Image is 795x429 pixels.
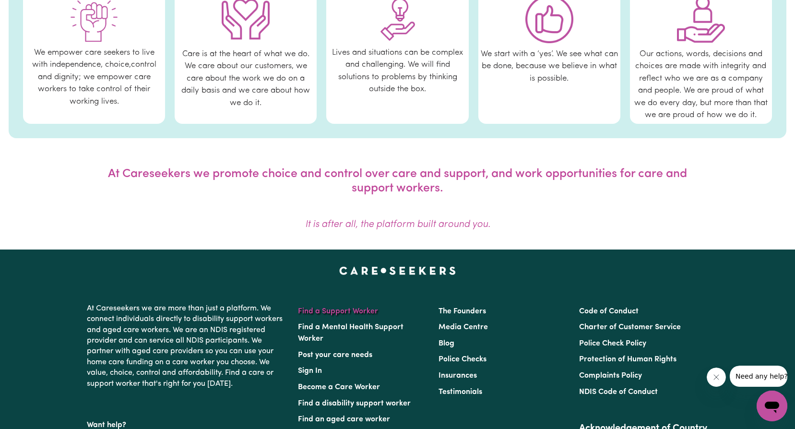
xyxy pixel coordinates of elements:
[439,356,486,363] a: Police Checks
[579,372,642,380] a: Complaints Policy
[87,219,709,230] p: It is after all, the platform built around you.
[6,7,58,14] span: Need any help?
[579,323,681,331] a: Charter of Customer Service
[332,48,463,94] span: Lives and situations can be complex and challenging. We will find solutions to problems by thinki...
[298,308,378,315] a: Find a Support Worker
[757,391,787,421] iframe: Button to launch messaging window
[634,50,768,119] span: Our actions, words, decisions and choices are made with integrity and reflect who we are as a com...
[298,367,322,375] a: Sign In
[298,383,380,391] a: Become a Care Worker
[579,356,676,363] a: Protection of Human Rights
[32,48,156,106] span: We empower care seekers to live with independence, choice,control and dignity; we empower care wo...
[439,308,486,315] a: The Founders
[439,323,488,331] a: Media Centre
[339,267,456,274] a: Careseekers home page
[730,366,787,387] iframe: Message from company
[298,351,372,359] a: Post your care needs
[707,368,726,387] iframe: Close message
[579,308,639,315] a: Code of Conduct
[579,388,658,396] a: NDIS Code of Conduct
[439,388,482,396] a: Testimonials
[181,50,310,107] span: Care is at the heart of what we do. We care about our customers, we care about the work we do on ...
[481,50,618,83] span: We start with a ‘yes’. We see what can be done, because we believe in what is possible.
[579,340,646,347] a: Police Check Policy
[298,416,390,423] a: Find an aged care worker
[87,167,709,196] p: At Careseekers we promote choice and control over care and support, and work opportunities for ca...
[298,323,403,343] a: Find a Mental Health Support Worker
[298,400,411,407] a: Find a disability support worker
[439,340,454,347] a: Blog
[439,372,477,380] a: Insurances
[87,299,286,393] p: At Careseekers we are more than just a platform. We connect individuals directly to disability su...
